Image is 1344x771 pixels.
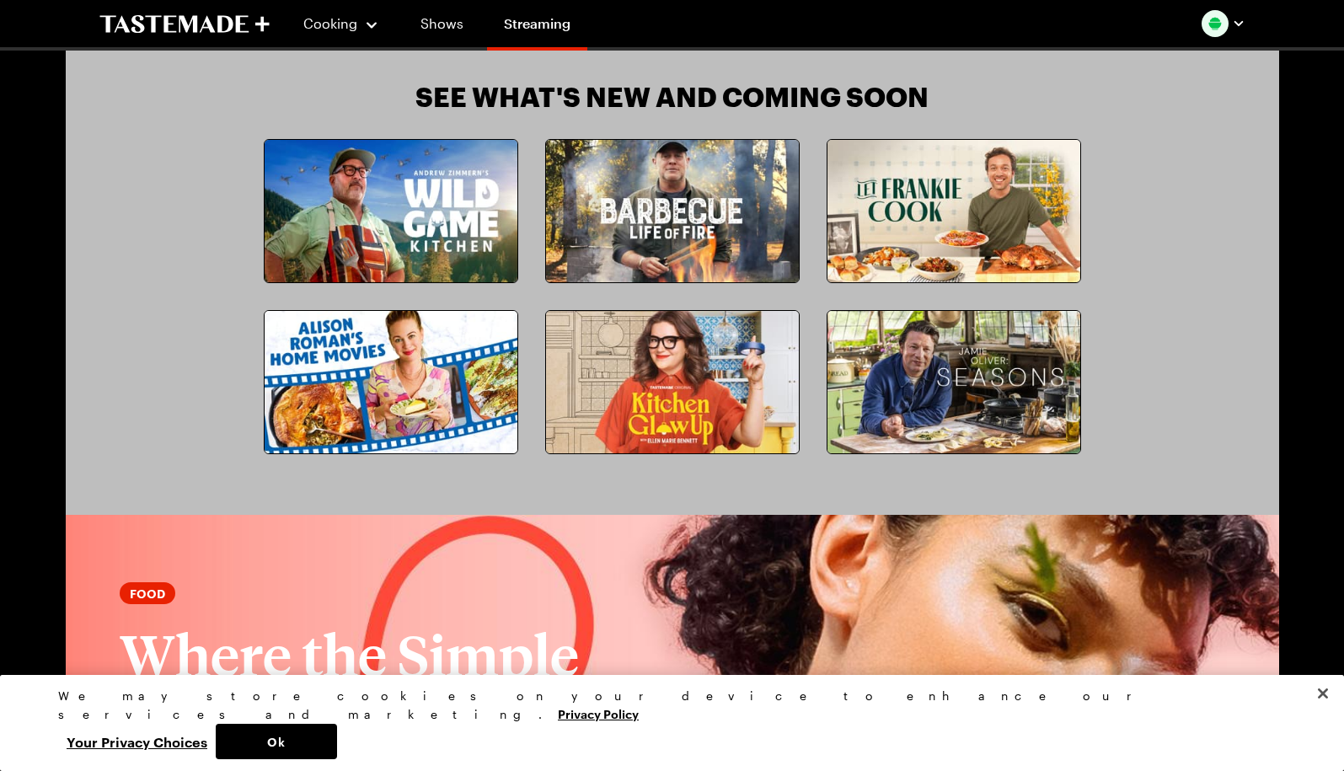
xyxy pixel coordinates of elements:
[558,705,639,721] a: More information about your privacy, opens in a new tab
[216,724,337,759] button: Ok
[264,310,518,454] a: Alison Roman's Home Movies
[303,3,380,44] button: Cooking
[120,624,666,749] h3: Where the Simple is
[827,310,1081,454] a: Jamie Oliver: Seasons
[1304,675,1341,712] button: Close
[546,140,799,282] img: Barbecue: Life of Fire
[264,139,518,283] a: Andrew Zimmern's Wild Game Kitchen
[827,139,1081,283] a: Let Frankie Cook
[99,14,270,34] a: To Tastemade Home Page
[487,3,587,51] a: Streaming
[545,310,800,454] a: Kitchen Glow Up
[265,140,517,282] img: Andrew Zimmern's Wild Game Kitchen
[415,82,929,112] h3: See What's New and Coming Soon
[265,311,517,453] img: Alison Roman's Home Movies
[58,687,1272,759] div: Privacy
[130,584,165,602] span: FOOD
[1202,10,1245,37] button: Profile picture
[58,687,1272,724] div: We may store cookies on your device to enhance our services and marketing.
[545,139,800,283] a: Barbecue: Life of Fire
[827,140,1080,282] img: Let Frankie Cook
[1202,10,1229,37] img: Profile picture
[303,15,357,31] span: Cooking
[546,311,799,453] img: Kitchen Glow Up
[58,724,216,759] button: Your Privacy Choices
[827,311,1080,453] img: Jamie Oliver: Seasons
